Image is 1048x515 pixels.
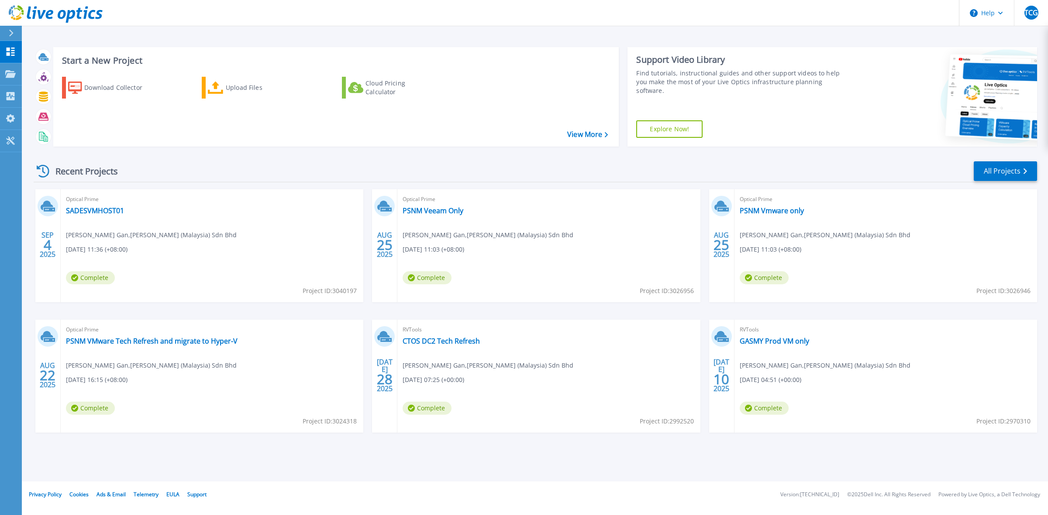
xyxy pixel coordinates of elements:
[974,161,1037,181] a: All Projects
[66,245,128,254] span: [DATE] 11:36 (+08:00)
[713,359,730,391] div: [DATE] 2025
[69,491,89,498] a: Cookies
[636,54,847,65] div: Support Video Library
[714,241,729,249] span: 25
[84,79,154,96] div: Download Collector
[303,416,357,426] span: Project ID: 3024318
[34,160,130,182] div: Recent Projects
[377,375,393,383] span: 28
[640,286,694,296] span: Project ID: 3026956
[403,206,463,215] a: PSNM Veeam Only
[62,56,608,65] h3: Start a New Project
[66,337,238,345] a: PSNM VMware Tech Refresh and migrate to Hyper-V
[226,79,296,96] div: Upload Files
[636,69,847,95] div: Find tutorials, instructional guides and other support videos to help you make the most of your L...
[377,241,393,249] span: 25
[403,194,695,204] span: Optical Prime
[714,375,729,383] span: 10
[403,230,573,240] span: [PERSON_NAME] Gan , [PERSON_NAME] (Malaysia) Sdn Bhd
[847,492,931,498] li: © 2025 Dell Inc. All Rights Reserved
[66,375,128,385] span: [DATE] 16:15 (+08:00)
[303,286,357,296] span: Project ID: 3040197
[29,491,62,498] a: Privacy Policy
[97,491,126,498] a: Ads & Email
[740,194,1032,204] span: Optical Prime
[66,361,237,370] span: [PERSON_NAME] Gan , [PERSON_NAME] (Malaysia) Sdn Bhd
[342,77,439,99] a: Cloud Pricing Calculator
[740,361,910,370] span: [PERSON_NAME] Gan , [PERSON_NAME] (Malaysia) Sdn Bhd
[567,130,608,139] a: View More
[202,77,299,99] a: Upload Files
[166,491,179,498] a: EULA
[376,229,393,261] div: AUG 2025
[1024,9,1038,16] span: TCG
[740,337,809,345] a: GASMY Prod VM only
[66,271,115,284] span: Complete
[66,325,358,334] span: Optical Prime
[403,337,480,345] a: CTOS DC2 Tech Refresh
[740,402,789,415] span: Complete
[44,241,52,249] span: 4
[376,359,393,391] div: [DATE] 2025
[39,229,56,261] div: SEP 2025
[976,416,1031,426] span: Project ID: 2970310
[740,206,804,215] a: PSNM Vmware only
[134,491,159,498] a: Telemetry
[780,492,839,498] li: Version: [TECHNICAL_ID]
[187,491,207,498] a: Support
[62,77,159,99] a: Download Collector
[740,375,801,385] span: [DATE] 04:51 (+00:00)
[39,359,56,391] div: AUG 2025
[403,361,573,370] span: [PERSON_NAME] Gan , [PERSON_NAME] (Malaysia) Sdn Bhd
[403,245,464,254] span: [DATE] 11:03 (+08:00)
[403,375,464,385] span: [DATE] 07:25 (+00:00)
[66,402,115,415] span: Complete
[403,402,452,415] span: Complete
[740,271,789,284] span: Complete
[40,372,55,379] span: 22
[66,194,358,204] span: Optical Prime
[403,325,695,334] span: RVTools
[938,492,1040,498] li: Powered by Live Optics, a Dell Technology
[740,325,1032,334] span: RVTools
[403,271,452,284] span: Complete
[713,229,730,261] div: AUG 2025
[740,230,910,240] span: [PERSON_NAME] Gan , [PERSON_NAME] (Malaysia) Sdn Bhd
[976,286,1031,296] span: Project ID: 3026946
[66,206,124,215] a: SADESVMHOST01
[66,230,237,240] span: [PERSON_NAME] Gan , [PERSON_NAME] (Malaysia) Sdn Bhd
[740,245,801,254] span: [DATE] 11:03 (+08:00)
[365,79,435,96] div: Cloud Pricing Calculator
[640,416,694,426] span: Project ID: 2992520
[636,120,703,138] a: Explore Now!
